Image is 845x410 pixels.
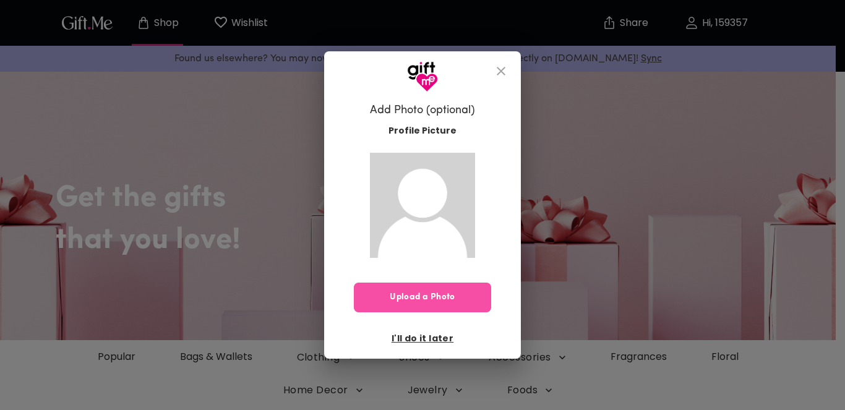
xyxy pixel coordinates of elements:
h6: Add Photo (optional) [370,103,475,118]
span: Upload a Photo [354,291,491,304]
button: Upload a Photo [354,283,491,312]
button: close [486,56,516,86]
span: I'll do it later [392,331,453,345]
img: Gift.me default profile picture [370,153,475,258]
img: GiftMe Logo [407,61,438,92]
span: Profile Picture [388,124,457,137]
button: I'll do it later [387,328,458,349]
